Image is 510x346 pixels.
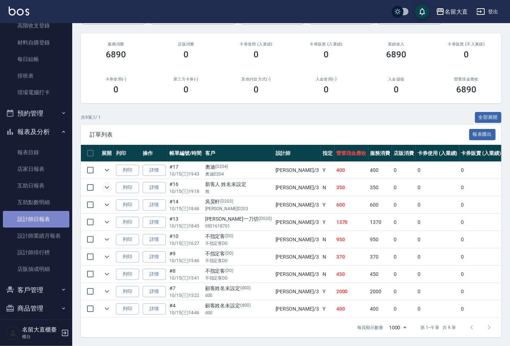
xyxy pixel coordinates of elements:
[168,214,203,231] td: #13
[116,165,139,176] button: 列印
[334,231,368,248] td: 950
[3,194,69,211] a: 互助點數明細
[169,171,202,177] p: 10/15 (三) 19:43
[183,85,189,95] h3: 0
[368,214,392,231] td: 1370
[321,300,334,317] td: Y
[459,162,503,179] td: 0
[168,283,203,300] td: #7
[392,300,416,317] td: 0
[116,303,139,315] button: 列印
[3,211,69,228] a: 設計師日報表
[254,49,259,60] h3: 0
[169,310,202,316] p: 10/15 (三) 14:46
[3,161,69,177] a: 店家日報表
[324,49,329,60] h3: 0
[101,303,112,314] button: expand row
[3,122,69,141] button: 報表及分析
[368,266,392,283] td: 450
[90,42,142,47] h3: 服務消費
[3,261,69,277] a: 店販抽成明細
[240,285,251,292] p: (d00)
[101,251,112,262] button: expand row
[416,214,459,231] td: 0
[416,179,459,196] td: 0
[321,145,334,162] th: 指定
[116,286,139,297] button: 列印
[169,240,202,247] p: 10/15 (三) 16:27
[321,248,334,265] td: N
[370,77,423,82] h2: 入金儲值
[334,214,368,231] td: 1370
[386,49,406,60] h3: 6890
[101,286,112,297] button: expand row
[143,182,166,193] a: 詳情
[334,179,368,196] td: 350
[368,300,392,317] td: 400
[143,165,166,176] a: 詳情
[169,206,202,212] p: 10/15 (三) 18:46
[116,234,139,245] button: 列印
[274,300,321,317] td: [PERSON_NAME] /3
[416,231,459,248] td: 0
[440,77,493,82] h2: 營業現金應收
[205,310,272,316] p: d00
[321,162,334,179] td: Y
[205,302,272,310] div: 顧客姓名未設定
[459,179,503,196] td: 0
[160,42,212,47] h2: 店販消費
[274,196,321,213] td: [PERSON_NAME] /3
[368,145,392,162] th: 服務消費
[459,266,503,283] td: 0
[116,182,139,193] button: 列印
[459,145,503,162] th: 卡券販賣 (入業績)
[3,34,69,51] a: 材料自購登錄
[368,179,392,196] td: 350
[416,196,459,213] td: 0
[101,199,112,210] button: expand row
[205,181,272,188] div: 新客人 姓名未設定
[321,266,334,283] td: N
[321,196,334,213] td: Y
[205,292,272,299] p: d00
[90,77,142,82] h2: 卡券使用(-)
[106,49,126,60] h3: 6890
[203,145,274,162] th: 客戶
[416,145,459,162] th: 卡券使用 (入業績)
[205,267,272,275] div: 不指定客
[334,196,368,213] td: 600
[3,104,69,123] button: 預約管理
[205,233,272,240] div: 不指定客
[81,114,101,121] p: 共 9 筆, 1 / 1
[143,269,166,280] a: 詳情
[169,275,202,281] p: 10/15 (三) 15:41
[3,244,69,261] a: 設計師排行榜
[274,248,321,265] td: [PERSON_NAME] /3
[334,145,368,162] th: 營業現金應收
[160,77,212,82] h2: 第三方卡券(-)
[116,251,139,263] button: 列印
[205,223,272,229] p: 0921618701
[3,17,69,34] a: 高階收支登錄
[334,283,368,300] td: 2000
[416,283,459,300] td: 0
[368,248,392,265] td: 370
[3,299,69,318] button: 商品管理
[475,112,502,123] button: 全部展開
[433,4,471,19] button: 名留大直
[240,302,251,310] p: (d00)
[143,251,166,263] a: 詳情
[168,248,203,265] td: #9
[274,145,321,162] th: 設計師
[368,283,392,300] td: 2000
[205,240,272,247] p: 不指定客D0
[394,85,399,95] h3: 0
[3,281,69,299] button: 客戶管理
[300,77,353,82] h2: 入金使用(-)
[415,4,429,19] button: save
[205,188,272,195] p: 無
[334,162,368,179] td: 400
[141,145,168,162] th: 操作
[334,266,368,283] td: 450
[274,162,321,179] td: [PERSON_NAME] /3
